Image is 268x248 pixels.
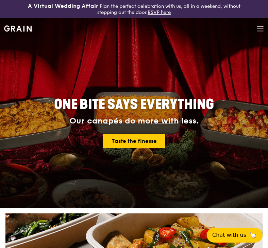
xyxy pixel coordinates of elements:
[54,96,214,113] span: ONE BITE SAYS EVERYTHING
[4,25,32,32] img: Grain
[4,18,32,38] a: GrainGrain
[207,228,263,243] button: Chat with us🦙
[103,134,165,148] a: Taste the finesse
[148,9,171,15] a: RSVP here
[22,3,246,15] div: Plan the perfect celebration with us, all in a weekend, without stepping out the door.
[249,231,257,239] span: 🦙
[28,3,98,9] h3: A Virtual Wedding Affair
[212,231,246,239] span: Chat with us
[33,116,235,126] div: Our canapés do more with less.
